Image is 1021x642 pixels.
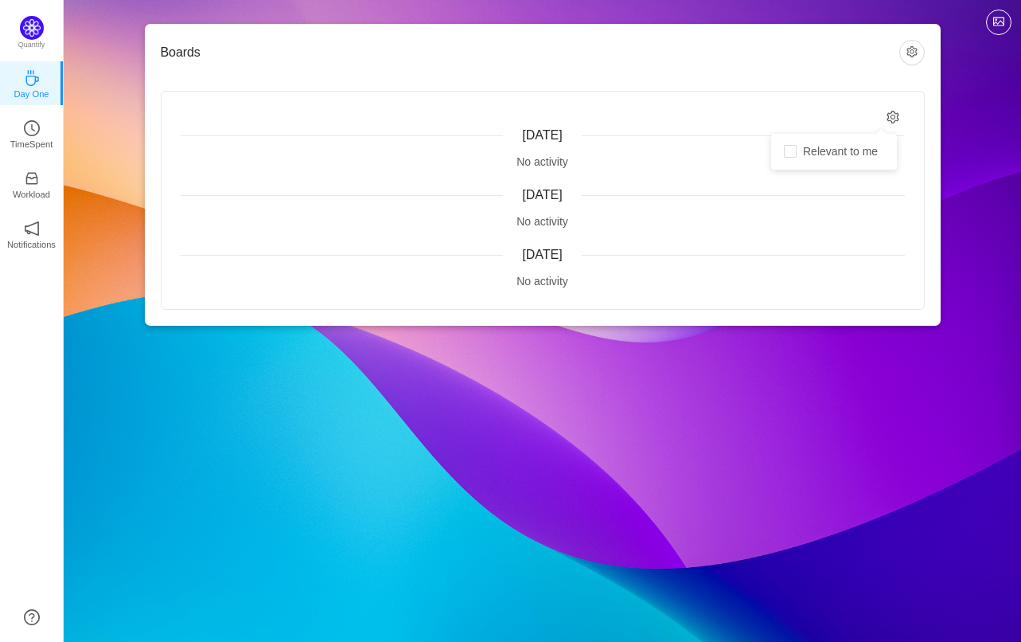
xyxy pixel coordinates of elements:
[899,40,925,65] button: icon: setting
[24,125,40,141] a: icon: clock-circleTimeSpent
[522,248,562,261] span: [DATE]
[20,16,44,40] img: Quantify
[7,237,56,252] p: Notifications
[181,273,905,290] div: No activity
[797,145,884,158] span: Relevant to me
[522,128,562,142] span: [DATE]
[13,187,50,202] p: Workload
[161,45,899,61] h3: Boards
[24,70,40,86] i: icon: coffee
[10,137,53,151] p: TimeSpent
[24,225,40,241] a: icon: notificationNotifications
[24,175,40,191] a: icon: inboxWorkload
[24,170,40,186] i: icon: inbox
[181,213,905,230] div: No activity
[24,120,40,136] i: icon: clock-circle
[887,111,900,124] i: icon: setting
[14,87,49,101] p: Day One
[181,154,905,170] div: No activity
[24,609,40,625] a: icon: question-circle
[18,40,45,51] p: Quantify
[986,10,1011,35] button: icon: picture
[522,188,562,202] span: [DATE]
[24,221,40,237] i: icon: notification
[24,75,40,91] a: icon: coffeeDay One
